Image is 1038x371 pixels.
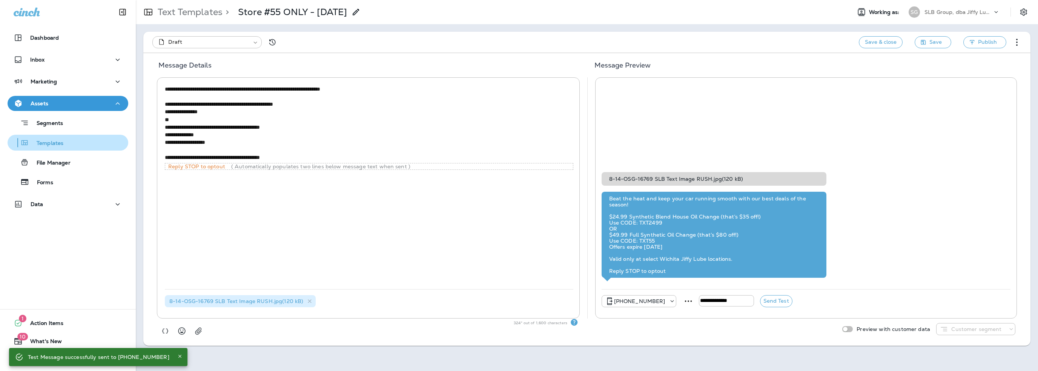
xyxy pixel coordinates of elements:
[915,36,951,48] button: Save
[31,100,48,106] p: Assets
[23,320,63,329] span: Action Items
[231,163,410,169] p: ( Automatically populates two lines below message text when sent )
[31,201,43,207] p: Data
[853,326,930,332] p: Preview with customer data
[609,196,819,274] div: Beat the heat and keep your car running smooth with our best deals of the season! $24.99 Syntheti...
[30,35,59,41] p: Dashboard
[963,36,1006,48] button: Publish
[1017,5,1030,19] button: Settings
[8,174,128,190] button: Forms
[760,295,792,307] button: Send Test
[165,295,316,307] div: 8-14-OSG-16769 SLB Text Image RUSH.jpg(120 kB)
[28,350,169,364] div: Test Message successfully sent to [PHONE_NUMBER]
[169,298,303,305] span: 8-14-OSG-16769 SLB Text Image RUSH.jpg ( 120 kB )
[29,140,63,147] p: Templates
[168,38,182,46] span: Draft
[23,338,62,347] span: What's New
[8,352,128,367] button: Support
[909,6,920,18] div: SG
[8,52,128,67] button: Inbox
[8,154,128,170] button: File Manager
[929,37,942,47] span: Save
[8,74,128,89] button: Marketing
[8,334,128,349] button: 10What's New
[8,96,128,111] button: Assets
[585,59,1024,77] h5: Message Preview
[175,352,184,361] button: Close
[978,37,997,47] span: Publish
[238,6,347,18] p: Store #55 ONLY - [DATE]
[155,6,223,18] p: Text Templates
[602,172,826,186] div: 8-14-OSG-16769 SLB Text Image RUSH.jpg ( 120 kB )
[859,36,903,48] button: Save & close
[29,179,53,186] p: Forms
[29,120,63,128] p: Segments
[614,298,665,304] p: [PHONE_NUMBER]
[223,6,229,18] p: >
[8,135,128,151] button: Templates
[17,333,28,340] span: 10
[8,30,128,45] button: Dashboard
[29,160,71,167] p: File Manager
[869,9,901,15] span: Working as:
[30,57,45,63] p: Inbox
[951,326,1001,332] p: Customer segment
[19,315,26,322] span: 1
[265,35,280,50] button: View Changelog
[238,6,347,18] div: Store #55 ONLY - 8-14-25
[570,319,578,326] div: Text Segments Text messages are billed per segment. A single segment is typically 160 characters,...
[8,316,128,331] button: 1Action Items
[31,79,57,85] p: Marketing
[149,59,585,77] h5: Message Details
[514,320,570,326] p: 324 * out of 1,600 characters
[8,115,128,131] button: Segments
[8,197,128,212] button: Data
[924,9,992,15] p: SLB Group, dba Jiffy Lube
[112,5,133,20] button: Collapse Sidebar
[165,163,231,169] p: Reply STOP to optout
